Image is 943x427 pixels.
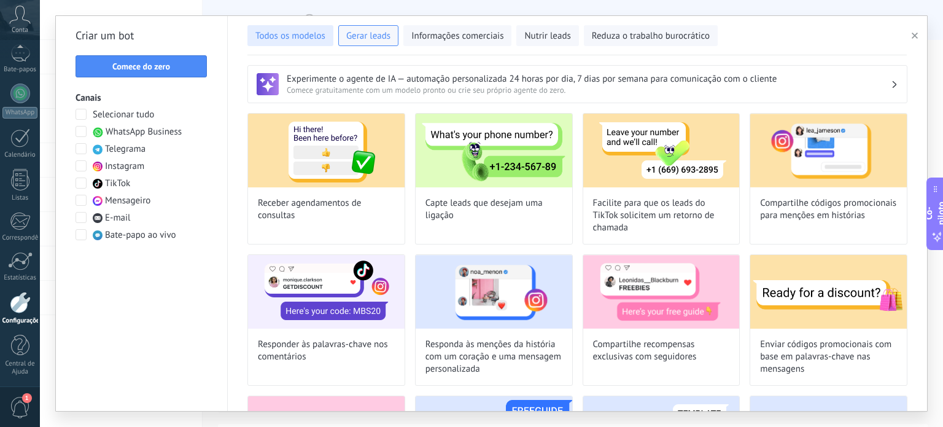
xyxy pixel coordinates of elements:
font: Facilite para que os leads do TikTok solicitem um retorno de chamada [593,197,715,233]
img: Responda às menções da história com um coração e uma mensagem personalizada [416,255,572,329]
font: Nutrir leads [524,30,570,42]
font: Canais [76,92,101,104]
font: Listas [12,194,28,202]
img: Responder às palavras-chave nos comentários [248,255,405,329]
font: TikTok [105,178,130,189]
font: Telegrama [105,143,146,155]
font: Comece gratuitamente com um modelo pronto ou crie seu próprio agente do zero. [287,85,565,95]
button: Todos os modelos [247,25,333,46]
font: Compartilhe códigos promocionais para menções em histórias [760,197,896,221]
font: Instagram [105,160,144,172]
font: Estatísticas [4,273,36,282]
button: Informações comerciais [403,25,511,46]
font: Enviar códigos promocionais com base em palavras-chave nas mensagens [760,339,891,375]
font: Informações comerciais [411,30,503,42]
font: Comece do zero [112,61,170,72]
img: Facilite para que os leads do TikTok solicitem um retorno de chamada [583,114,740,187]
img: Capte leads que desejam uma ligação [416,114,572,187]
font: Configurações [2,316,43,325]
img: Enviar códigos promocionais com base em palavras-chave nas mensagens [750,255,907,329]
font: WhatsApp [6,108,34,117]
font: 1 [25,394,29,402]
button: Reduza o trabalho burocrático [584,25,718,46]
font: Compartilhe recompensas exclusivas com seguidores [593,339,697,362]
button: Gerar leads [338,25,398,46]
font: Receber agendamentos de consultas [258,197,361,221]
img: Receber agendamentos de consultas [248,114,405,187]
font: Bate-papos [4,65,36,74]
font: Todos os modelos [255,30,325,42]
font: Capte leads que desejam uma ligação [425,197,543,221]
font: E-mail [105,212,130,224]
font: Gerar leads [346,30,390,42]
img: Compartilhe códigos promocionais para menções em histórias [750,114,907,187]
img: Compartilhe recompensas exclusivas com seguidores [583,255,740,329]
font: Bate-papo ao vivo [105,229,176,241]
font: Responder às palavras-chave nos comentários [258,339,388,362]
font: Central de Ajuda [5,359,34,376]
font: Experimente o agente de IA — automação personalizada 24 horas por dia, 7 dias por semana para com... [287,73,777,85]
font: Reduza o trabalho burocrático [592,30,710,42]
font: Mensageiro [105,195,150,206]
button: Comece do zero [76,55,207,77]
font: WhatsApp Business [106,126,182,138]
font: Responda às menções da história com um coração e uma mensagem personalizada [425,339,561,375]
font: Correspondência [2,233,50,242]
font: Conta [12,26,28,34]
font: Criar um bot [76,28,134,42]
font: Calendário [4,151,35,159]
font: Selecionar tudo [93,109,154,120]
button: Nutrir leads [516,25,578,46]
